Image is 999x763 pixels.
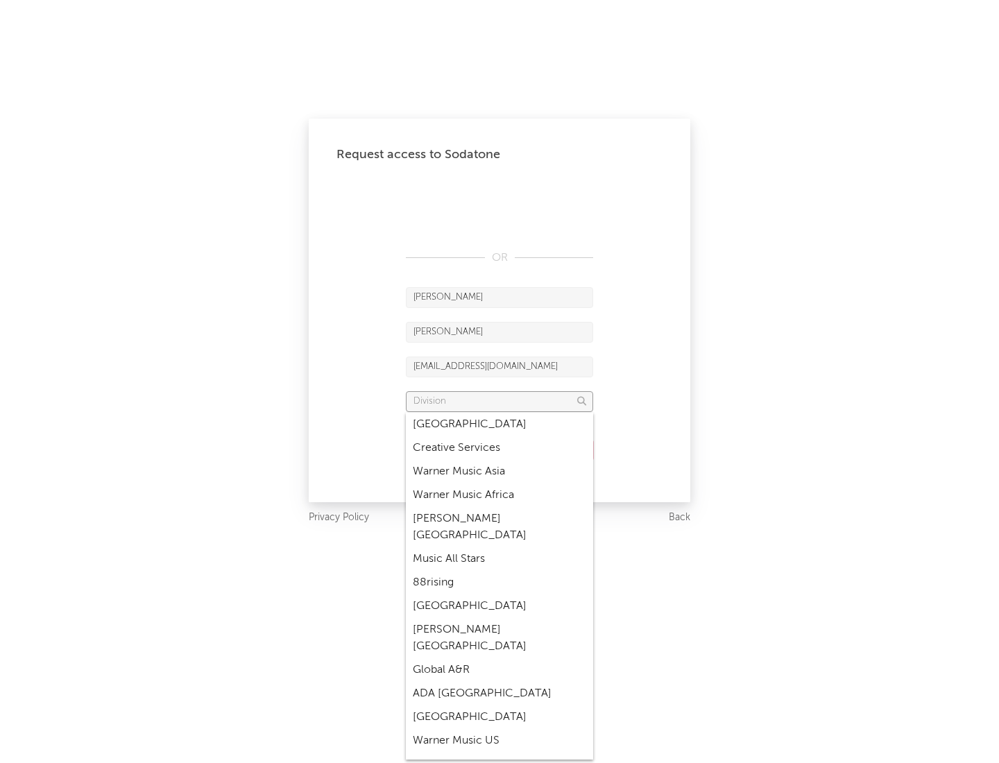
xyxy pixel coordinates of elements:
[406,547,593,571] div: Music All Stars
[406,594,593,618] div: [GEOGRAPHIC_DATA]
[406,507,593,547] div: [PERSON_NAME] [GEOGRAPHIC_DATA]
[669,509,690,526] a: Back
[406,483,593,507] div: Warner Music Africa
[406,729,593,753] div: Warner Music US
[336,146,663,163] div: Request access to Sodatone
[406,571,593,594] div: 88rising
[406,322,593,343] input: Last Name
[406,413,593,436] div: [GEOGRAPHIC_DATA]
[406,436,593,460] div: Creative Services
[406,460,593,483] div: Warner Music Asia
[406,705,593,729] div: [GEOGRAPHIC_DATA]
[406,391,593,412] input: Division
[406,682,593,705] div: ADA [GEOGRAPHIC_DATA]
[406,658,593,682] div: Global A&R
[406,250,593,266] div: OR
[406,287,593,308] input: First Name
[406,618,593,658] div: [PERSON_NAME] [GEOGRAPHIC_DATA]
[406,357,593,377] input: Email
[309,509,369,526] a: Privacy Policy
